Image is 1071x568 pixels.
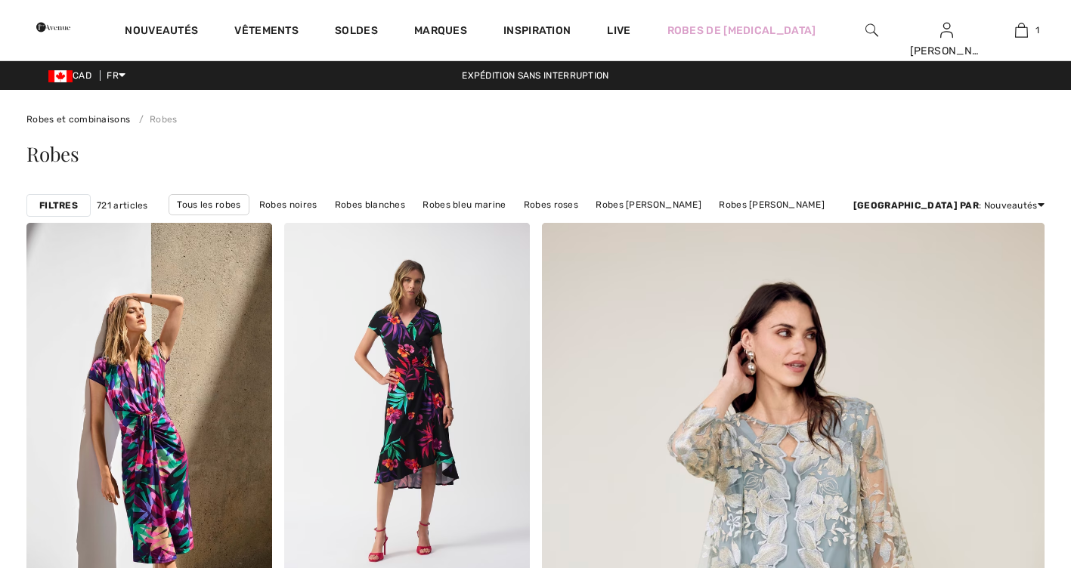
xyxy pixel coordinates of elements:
a: Robes et combinaisons [26,114,130,125]
img: 1ère Avenue [36,12,70,42]
span: 721 articles [97,199,148,212]
div: [PERSON_NAME] [910,43,983,59]
strong: [GEOGRAPHIC_DATA] par [853,200,979,211]
span: 1 [1035,23,1039,37]
a: Robes roses [516,195,586,215]
a: Live [607,23,630,39]
a: Robes bleu marine [415,195,513,215]
span: Robes [26,140,79,167]
a: Tous les robes [169,194,249,215]
a: Nouveautés [125,24,198,40]
a: Robes [PERSON_NAME] [711,195,832,215]
a: Robes courtes [502,215,582,235]
a: Marques [414,24,467,40]
a: 1 [985,21,1058,39]
span: CAD [48,70,98,81]
img: recherche [865,21,878,39]
img: Canadian Dollar [48,70,73,82]
a: Robes [133,114,178,125]
a: Robes noires [252,195,325,215]
span: Inspiration [503,24,571,40]
a: Robes de [MEDICAL_DATA] [667,23,816,39]
div: : Nouveautés [853,199,1045,212]
a: Soldes [335,24,378,40]
a: Robes longues [419,215,500,235]
iframe: Ouvre un widget dans lequel vous pouvez trouver plus d’informations [975,455,1056,492]
img: Mes infos [940,21,953,39]
a: Robes [PERSON_NAME] [588,195,709,215]
a: Vêtements [234,24,299,40]
a: Se connecter [940,23,953,37]
a: Robes blanches [327,195,413,215]
strong: Filtres [39,199,78,212]
img: Mon panier [1015,21,1028,39]
span: FR [107,70,125,81]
